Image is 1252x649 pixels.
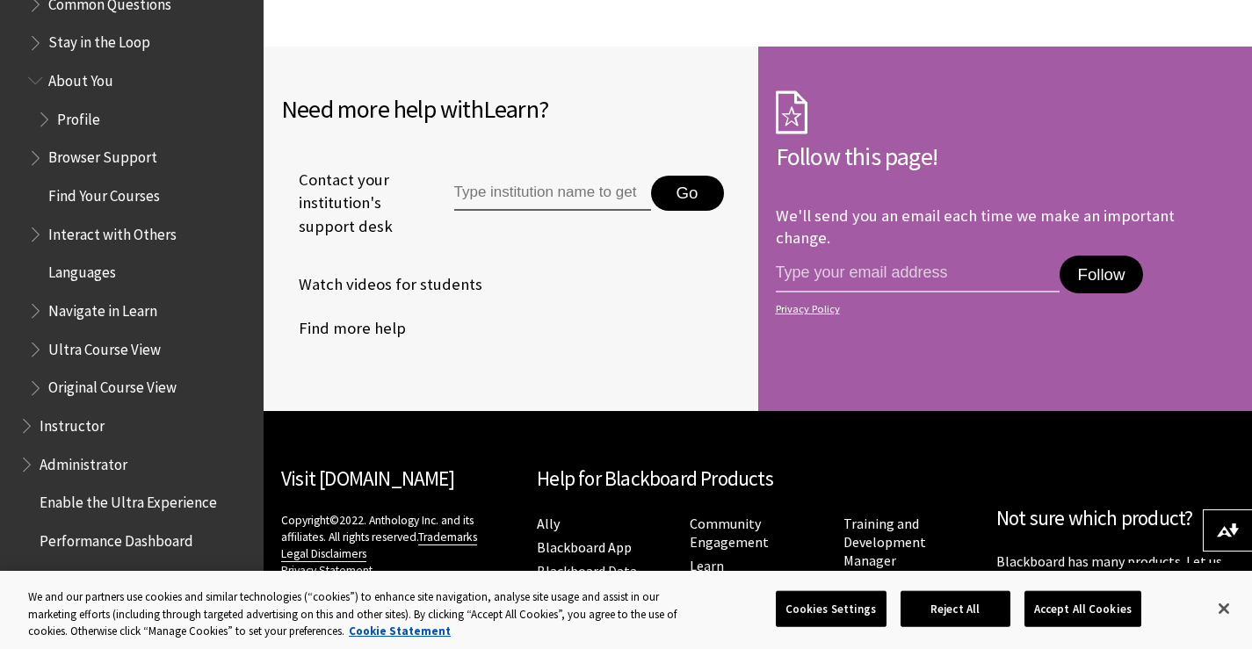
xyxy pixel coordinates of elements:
h2: Need more help with ? [281,90,741,127]
a: Community Engagement [690,515,769,552]
span: Administrator [40,450,127,473]
a: Blackboard Data [537,562,637,580]
span: Stay in the Loop [48,28,150,52]
a: Back to top [1124,563,1252,595]
span: Languages [48,258,116,282]
span: Learn [483,93,539,125]
span: About You [48,66,113,90]
span: Ultra Course View [48,335,161,358]
a: Find more help [281,315,406,342]
div: We and our partners use cookies and similar technologies (“cookies”) to enhance site navigation, ... [28,588,689,640]
a: Training and Development Manager [843,515,926,570]
a: Learn [690,557,724,575]
h2: Follow this page! [776,138,1235,175]
span: Browser Support [48,143,157,167]
span: Navigate in Learn [48,296,157,320]
button: Close [1205,589,1243,628]
input: email address [776,256,1060,292]
button: Reject All [901,590,1010,627]
span: Original Course View [48,373,177,397]
a: Privacy Policy [776,303,1230,315]
span: Profile [57,105,100,128]
a: More information about your privacy, opens in a new tab [349,624,451,638]
a: Ally [537,515,560,533]
p: Blackboard has many products. Let us help you find what you need. [996,552,1234,591]
h2: Help for Blackboard Products [537,464,979,494]
p: Copyright©2022. Anthology Inc. and its affiliates. All rights reserved. [281,512,519,595]
span: Find Your Courses [48,181,160,205]
a: Privacy Statement [281,563,373,579]
span: Enable the Ultra Experience [40,488,217,512]
span: Contact your institution's support desk [281,169,414,238]
span: Performance Dashboard [40,526,193,550]
img: Subscription Icon [776,90,807,134]
span: Interact with Others [48,220,177,243]
button: Follow [1060,256,1142,294]
span: Blackboard Extensions [31,565,174,588]
p: We'll send you an email each time we make an important change. [776,206,1175,247]
a: Visit [DOMAIN_NAME] [281,465,454,491]
h2: Not sure which product? [996,503,1234,534]
button: Accept All Cookies [1024,590,1141,627]
a: Watch videos for students [281,271,482,298]
button: Go [651,176,724,211]
button: Cookies Settings [776,590,887,627]
a: Legal Disclaimers [281,546,366,562]
a: Trademarks [418,530,477,545]
input: Type institution name to get support [454,176,651,211]
a: Blackboard App [537,538,632,557]
span: Instructor [40,411,105,435]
